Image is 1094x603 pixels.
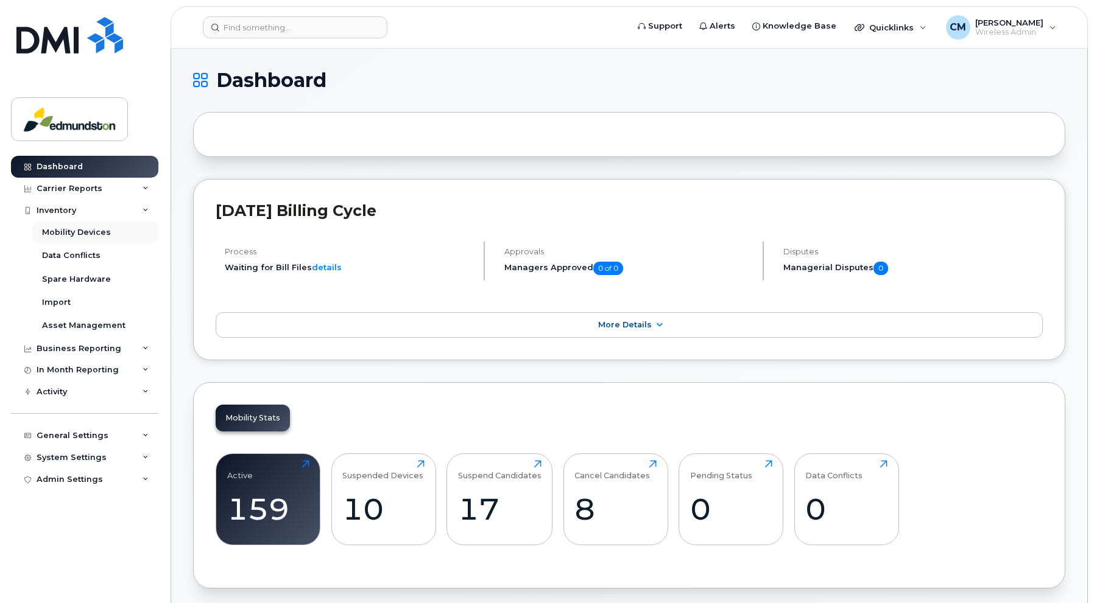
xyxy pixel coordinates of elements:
[598,320,652,329] span: More Details
[342,460,423,480] div: Suspended Devices
[690,491,772,527] div: 0
[342,491,425,527] div: 10
[504,247,753,256] h4: Approvals
[227,460,253,480] div: Active
[227,460,309,538] a: Active159
[312,262,342,272] a: details
[593,262,623,275] span: 0 of 0
[216,71,326,89] span: Dashboard
[805,491,888,527] div: 0
[783,247,1043,256] h4: Disputes
[458,491,542,527] div: 17
[216,201,1043,220] h2: [DATE] Billing Cycle
[574,491,657,527] div: 8
[783,262,1043,275] h5: Managerial Disputes
[227,491,309,527] div: 159
[574,460,650,480] div: Cancel Candidates
[574,460,657,538] a: Cancel Candidates8
[225,262,473,273] li: Waiting for Bill Files
[504,262,753,275] h5: Managers Approved
[342,460,425,538] a: Suspended Devices10
[690,460,752,480] div: Pending Status
[805,460,863,480] div: Data Conflicts
[225,247,473,256] h4: Process
[458,460,542,538] a: Suspend Candidates17
[690,460,772,538] a: Pending Status0
[458,460,542,480] div: Suspend Candidates
[873,262,888,275] span: 0
[805,460,888,538] a: Data Conflicts0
